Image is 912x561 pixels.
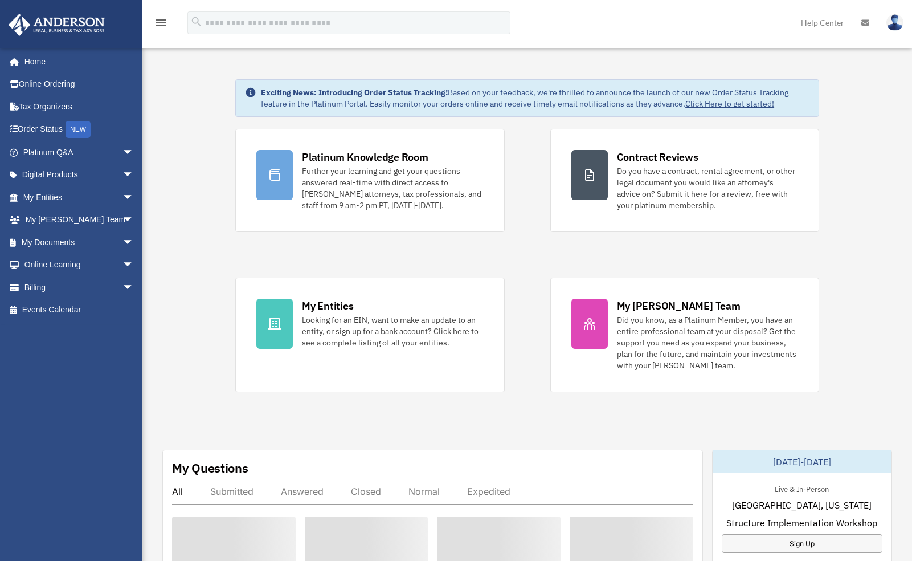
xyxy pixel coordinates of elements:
[8,276,151,299] a: Billingarrow_drop_down
[154,16,167,30] i: menu
[722,534,882,553] a: Sign Up
[617,165,798,211] div: Do you have a contract, rental agreement, or other legal document you would like an attorney's ad...
[302,150,428,164] div: Platinum Knowledge Room
[8,141,151,164] a: Platinum Q&Aarrow_drop_down
[154,20,167,30] a: menu
[302,165,483,211] div: Further your learning and get your questions answered real-time with direct access to [PERSON_NAM...
[122,209,145,232] span: arrow_drop_down
[5,14,108,36] img: Anderson Advisors Platinum Portal
[617,299,741,313] div: My [PERSON_NAME] Team
[8,231,151,254] a: My Documentsarrow_drop_down
[8,73,151,96] a: Online Ordering
[172,486,183,497] div: All
[122,141,145,164] span: arrow_drop_down
[766,482,838,494] div: Live & In-Person
[8,50,145,73] a: Home
[261,87,809,109] div: Based on your feedback, we're thrilled to announce the launch of our new Order Status Tracking fe...
[122,231,145,254] span: arrow_drop_down
[302,299,353,313] div: My Entities
[235,129,504,232] a: Platinum Knowledge Room Further your learning and get your questions answered real-time with dire...
[732,498,872,512] span: [GEOGRAPHIC_DATA], [US_STATE]
[172,460,248,477] div: My Questions
[210,486,253,497] div: Submitted
[467,486,510,497] div: Expedited
[8,186,151,209] a: My Entitiesarrow_drop_down
[190,15,203,28] i: search
[8,95,151,118] a: Tax Organizers
[8,164,151,186] a: Digital Productsarrow_drop_down
[281,486,324,497] div: Answered
[235,278,504,392] a: My Entities Looking for an EIN, want to make an update to an entity, or sign up for a bank accoun...
[302,314,483,348] div: Looking for an EIN, want to make an update to an entity, or sign up for a bank account? Click her...
[8,118,151,141] a: Order StatusNEW
[8,299,151,322] a: Events Calendar
[408,486,440,497] div: Normal
[550,129,819,232] a: Contract Reviews Do you have a contract, rental agreement, or other legal document you would like...
[122,276,145,299] span: arrow_drop_down
[726,516,877,530] span: Structure Implementation Workshop
[122,186,145,209] span: arrow_drop_down
[351,486,381,497] div: Closed
[713,450,891,473] div: [DATE]-[DATE]
[122,254,145,277] span: arrow_drop_down
[617,314,798,371] div: Did you know, as a Platinum Member, you have an entire professional team at your disposal? Get th...
[550,278,819,392] a: My [PERSON_NAME] Team Did you know, as a Platinum Member, you have an entire professional team at...
[122,164,145,187] span: arrow_drop_down
[617,150,698,164] div: Contract Reviews
[685,99,774,109] a: Click Here to get started!
[8,254,151,277] a: Online Learningarrow_drop_down
[261,87,448,97] strong: Exciting News: Introducing Order Status Tracking!
[66,121,91,138] div: NEW
[886,14,903,31] img: User Pic
[8,209,151,231] a: My [PERSON_NAME] Teamarrow_drop_down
